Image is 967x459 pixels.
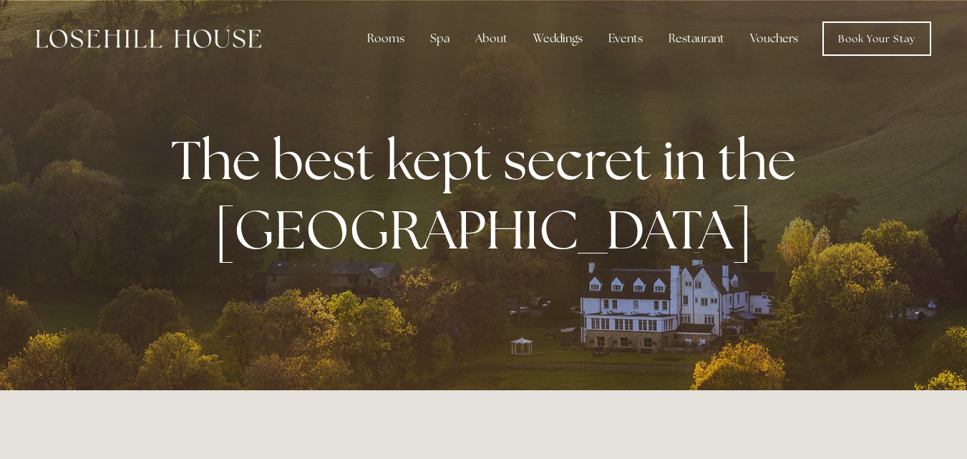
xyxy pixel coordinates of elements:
[522,24,594,53] div: Weddings
[356,24,416,53] div: Rooms
[739,24,810,53] a: Vouchers
[822,21,931,56] a: Book Your Stay
[597,24,654,53] div: Events
[171,125,807,265] strong: The best kept secret in the [GEOGRAPHIC_DATA]
[419,24,461,53] div: Spa
[464,24,519,53] div: About
[36,29,261,48] img: Losehill House
[657,24,736,53] div: Restaurant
